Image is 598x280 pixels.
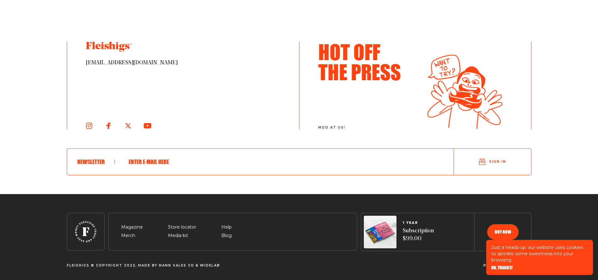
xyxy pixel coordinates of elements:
a: Widelab [200,263,220,267]
span: Sign in [489,159,506,164]
span: , [136,264,137,267]
input: Enter e-mail here [125,154,434,170]
a: Help [221,224,232,230]
span: Media kit [168,232,188,240]
a: Mann Sales CO [159,263,194,267]
span: Fleishigs © Copyright 2022 [67,264,136,267]
button: Sign in [454,151,531,172]
a: Blog [221,233,232,238]
span: Magazine [121,224,143,231]
h3: Hot Off The Press [318,42,409,82]
span: Merch [121,232,135,240]
span: Store locator [168,224,196,231]
a: Media kit [168,233,188,238]
span: Privacy and terms [483,264,530,267]
span: 1 YEAR [403,221,434,225]
img: Magazines image [364,216,396,248]
a: Store locator [168,224,196,230]
span: Blog [221,232,232,240]
a: Merch [121,233,135,238]
span: Help [221,224,232,231]
span: Subscription $99.00 [403,227,434,243]
span: [EMAIL_ADDRESS][DOMAIN_NAME] [86,59,280,67]
button: Buy now [487,224,519,240]
a: Magazine [121,224,143,230]
p: Just a heads-up: our website uses cookies to sprinkle some sweetness into your browsing. [491,244,588,263]
span: moo at us! [318,126,413,129]
span: & [196,264,199,267]
span: Made By [138,264,158,267]
span: Buy now [495,230,511,234]
h6: Newsletter [77,158,115,165]
a: Privacy and terms [483,264,530,267]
